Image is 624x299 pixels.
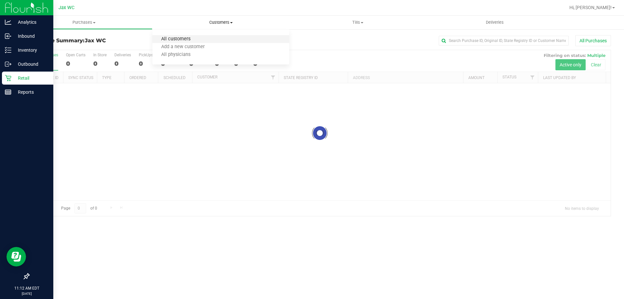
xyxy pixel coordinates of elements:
[575,35,611,46] button: All Purchases
[29,38,223,44] h3: Purchase Summary:
[6,247,26,266] iframe: Resource center
[11,32,50,40] p: Inbound
[85,37,106,44] span: Jax WC
[152,36,199,42] span: All customers
[289,16,426,29] a: Tills
[152,44,214,50] span: Add a new customer
[5,47,11,53] inline-svg: Inventory
[5,75,11,81] inline-svg: Retail
[5,61,11,67] inline-svg: Outbound
[569,5,612,10] span: Hi, [PERSON_NAME]!
[11,18,50,26] p: Analytics
[152,52,199,58] span: All physicians
[477,20,513,25] span: Deliveries
[58,5,74,10] span: Jax WC
[11,88,50,96] p: Reports
[152,20,289,25] span: Customers
[11,60,50,68] p: Outbound
[152,16,289,29] a: Customers All customers Add a new customer All physicians
[5,89,11,95] inline-svg: Reports
[3,291,50,296] p: [DATE]
[426,16,563,29] a: Deliveries
[5,19,11,25] inline-svg: Analytics
[16,16,152,29] a: Purchases
[16,20,152,25] span: Purchases
[5,33,11,39] inline-svg: Inbound
[290,20,426,25] span: Tills
[11,74,50,82] p: Retail
[3,285,50,291] p: 11:12 AM EDT
[439,36,569,46] input: Search Purchase ID, Original ID, State Registry ID or Customer Name...
[11,46,50,54] p: Inventory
